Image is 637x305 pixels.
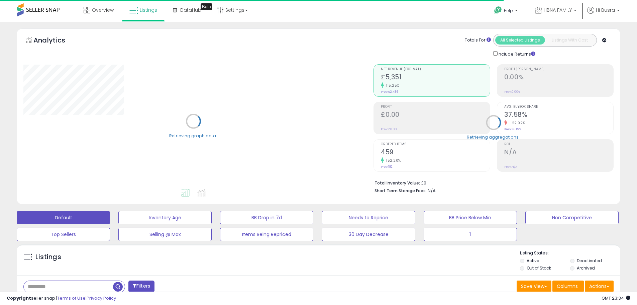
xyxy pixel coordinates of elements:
label: Deactivated [577,258,602,263]
button: BB Price Below Min [424,211,517,224]
button: 1 [424,228,517,241]
button: Filters [128,281,154,292]
span: Hi Busra [596,7,615,13]
button: Listings With Cost [545,36,595,45]
span: HBNA FAMILY [544,7,572,13]
strong: Copyright [7,295,31,301]
button: BB Drop in 7d [220,211,313,224]
a: Privacy Policy [87,295,116,301]
a: Hi Busra [587,7,620,22]
div: Retrieving aggregations.. [467,134,521,140]
span: Columns [557,283,578,290]
a: Terms of Use [57,295,86,301]
h5: Analytics [33,35,78,47]
div: Tooltip anchor [201,3,212,10]
button: Top Sellers [17,228,110,241]
button: Selling @ Max [118,228,212,241]
div: Include Returns [488,50,543,58]
label: Active [527,258,539,263]
button: Needs to Reprice [322,211,415,224]
span: Listings [140,7,157,13]
span: Overview [92,7,114,13]
button: Actions [585,281,614,292]
div: Retrieving graph data.. [169,133,218,139]
span: Help [504,8,513,13]
span: DataHub [180,7,201,13]
button: Default [17,211,110,224]
div: Totals For [465,37,491,44]
button: 30 Day Decrease [322,228,415,241]
span: 2025-10-6 23:34 GMT [602,295,630,301]
label: Out of Stock [527,265,551,271]
button: Columns [552,281,584,292]
label: Archived [577,265,595,271]
div: seller snap | | [7,295,116,302]
button: Non Competitive [525,211,619,224]
p: Listing States: [520,250,620,256]
button: Items Being Repriced [220,228,313,241]
a: Help [489,1,524,22]
button: Inventory Age [118,211,212,224]
i: Get Help [494,6,502,14]
button: Save View [517,281,551,292]
h5: Listings [35,252,61,262]
button: All Selected Listings [495,36,545,45]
